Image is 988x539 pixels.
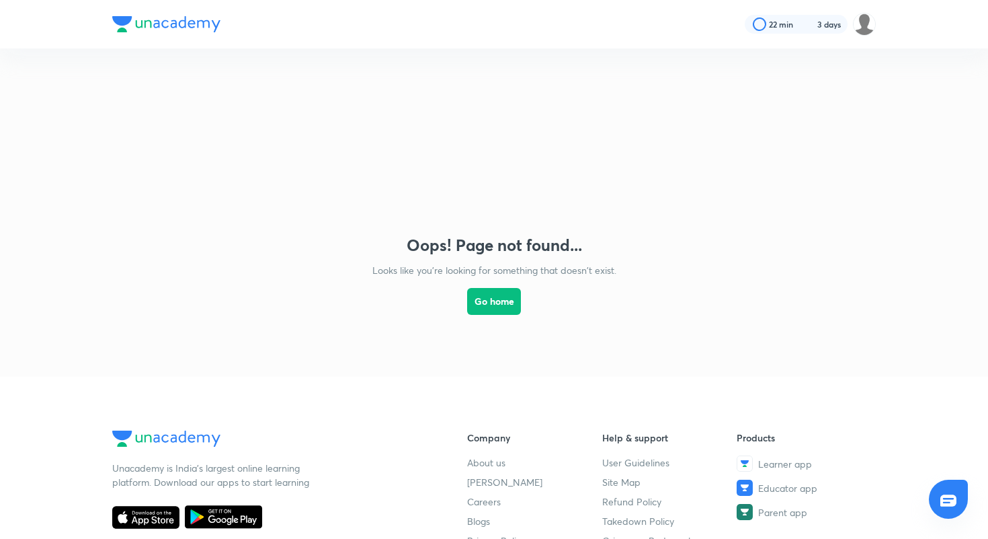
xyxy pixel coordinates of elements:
[467,456,602,470] a: About us
[467,495,501,509] span: Careers
[112,431,220,447] img: Company Logo
[467,277,521,350] a: Go home
[758,505,807,519] span: Parent app
[602,456,737,470] a: User Guidelines
[467,495,602,509] a: Careers
[467,514,602,528] a: Blogs
[407,236,582,255] h3: Oops! Page not found...
[112,461,314,489] p: Unacademy is India’s largest online learning platform. Download our apps to start learning
[112,16,220,32] img: Company Logo
[112,431,424,450] a: Company Logo
[372,263,616,277] p: Looks like you're looking for something that doesn't exist.
[467,288,521,315] button: Go home
[758,457,812,471] span: Learner app
[737,504,872,520] a: Parent app
[602,431,737,445] h6: Help & support
[602,475,737,489] a: Site Map
[801,17,815,31] img: streak
[360,75,628,219] img: error
[467,431,602,445] h6: Company
[737,480,872,496] a: Educator app
[602,495,737,509] a: Refund Policy
[737,431,872,445] h6: Products
[467,475,602,489] a: [PERSON_NAME]
[853,13,876,36] img: Ayush Kumar
[737,456,753,472] img: Learner app
[737,480,753,496] img: Educator app
[602,514,737,528] a: Takedown Policy
[737,504,753,520] img: Parent app
[737,456,872,472] a: Learner app
[758,481,817,495] span: Educator app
